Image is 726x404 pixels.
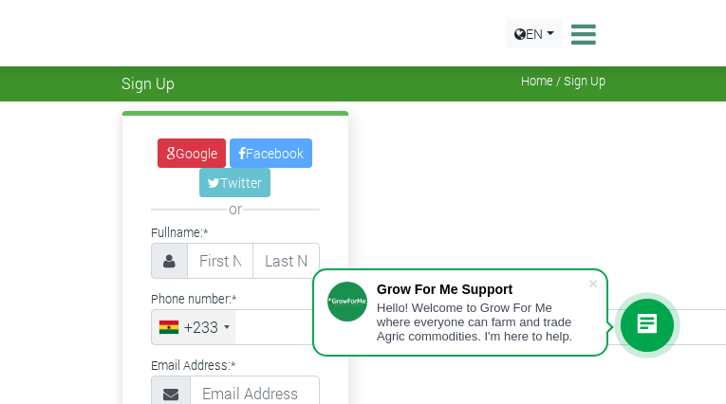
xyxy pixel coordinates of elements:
[521,74,605,88] span: Home / Sign Up
[151,224,208,242] label: Fullname:
[377,301,587,343] div: Hello! Welcome to Grow For Me where everyone can farm and trade Agric commodities. I'm here to help.
[252,243,320,279] input: Last Name
[151,197,320,220] div: or
[151,357,235,375] label: Email Address:
[184,316,218,339] div: +233
[187,243,254,279] input: First Name
[151,290,236,308] label: Phone number:
[121,74,175,92] span: Sign Up
[377,282,587,297] div: Grow For Me Support
[158,138,226,168] a: Google
[506,19,563,48] a: EN
[152,310,235,344] div: Ghana (Gaana): +233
